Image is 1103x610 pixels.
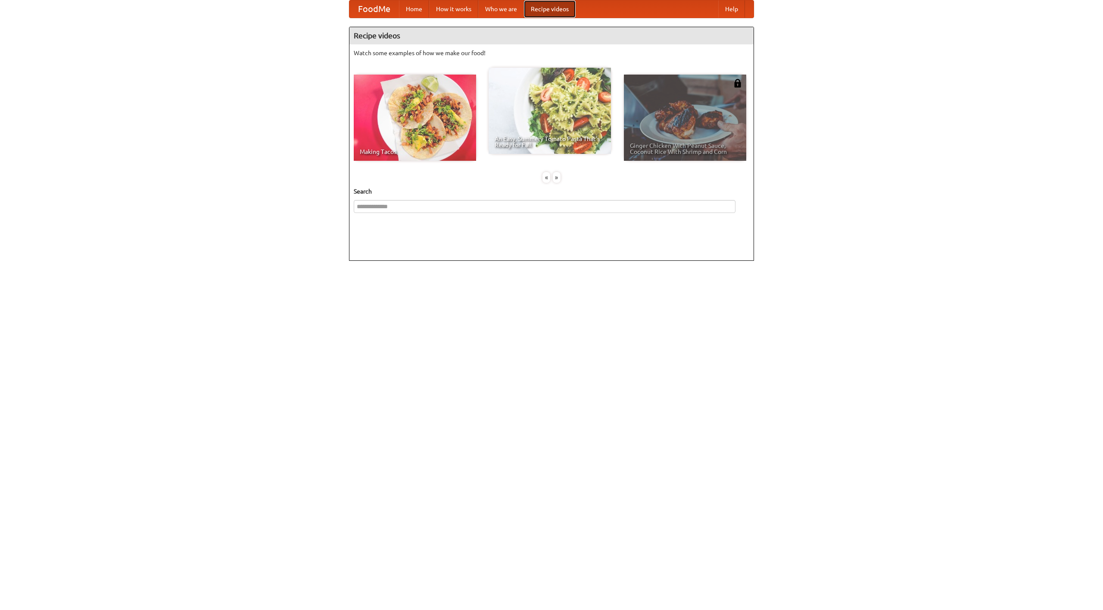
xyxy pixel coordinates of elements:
div: « [542,172,550,183]
a: How it works [429,0,478,18]
img: 483408.png [733,79,742,88]
a: FoodMe [349,0,399,18]
a: Who we are [478,0,524,18]
a: Recipe videos [524,0,576,18]
a: An Easy, Summery Tomato Pasta That's Ready for Fall [489,68,611,154]
h5: Search [354,187,749,196]
a: Help [718,0,745,18]
h4: Recipe videos [349,27,754,44]
span: Making Tacos [360,149,470,155]
a: Home [399,0,429,18]
div: » [553,172,561,183]
span: An Easy, Summery Tomato Pasta That's Ready for Fall [495,136,605,148]
p: Watch some examples of how we make our food! [354,49,749,57]
a: Making Tacos [354,75,476,161]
